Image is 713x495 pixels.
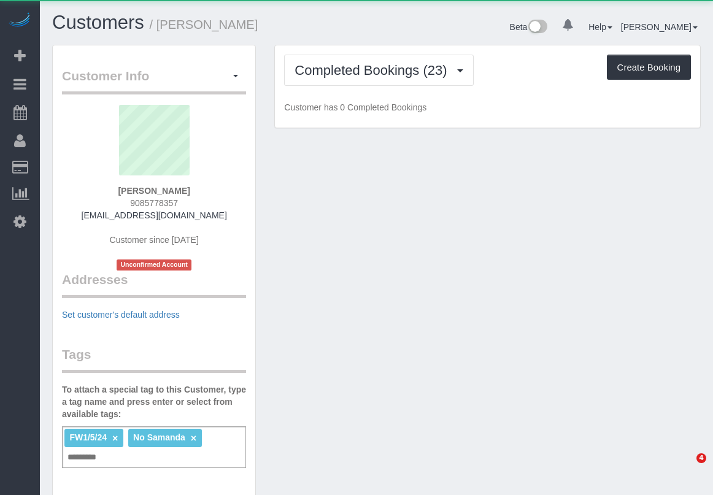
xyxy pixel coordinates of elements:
legend: Tags [62,345,246,373]
a: Help [588,22,612,32]
span: FW1/5/24 [69,432,107,442]
span: Completed Bookings (23) [295,63,453,78]
a: × [112,433,118,443]
a: Customers [52,12,144,33]
img: Automaid Logo [7,12,32,29]
small: / [PERSON_NAME] [150,18,258,31]
img: New interface [527,20,547,36]
button: Create Booking [607,55,691,80]
p: Customer has 0 Completed Bookings [284,101,691,113]
span: No Samanda [133,432,185,442]
span: 4 [696,453,706,463]
a: × [191,433,196,443]
span: Customer since [DATE] [110,235,199,245]
label: To attach a special tag to this Customer, type a tag name and press enter or select from availabl... [62,383,246,420]
a: Beta [510,22,548,32]
iframe: Intercom live chat [671,453,701,483]
button: Completed Bookings (23) [284,55,473,86]
strong: [PERSON_NAME] [118,186,190,196]
a: [EMAIL_ADDRESS][DOMAIN_NAME] [82,210,227,220]
a: Set customer's default address [62,310,180,320]
legend: Customer Info [62,67,246,94]
span: 9085778357 [130,198,178,208]
span: Unconfirmed Account [117,259,191,270]
a: [PERSON_NAME] [621,22,698,32]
